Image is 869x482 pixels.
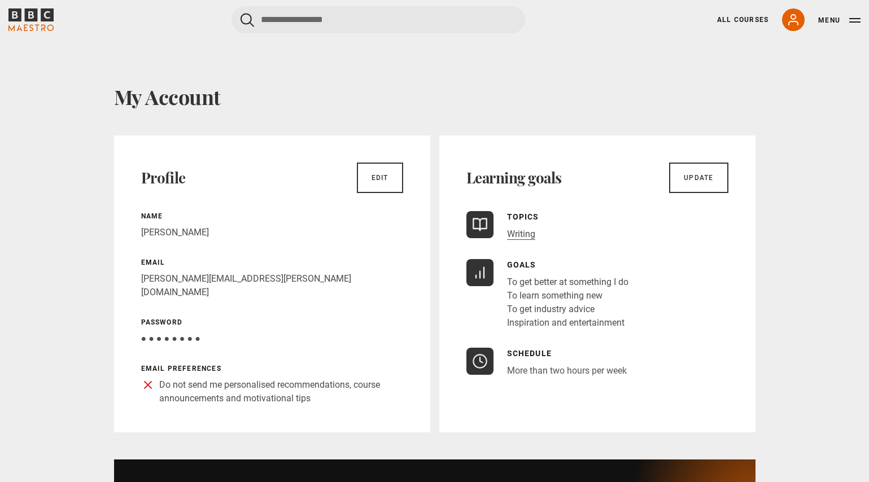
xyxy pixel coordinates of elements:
[507,348,627,360] p: Schedule
[241,13,254,27] button: Submit the search query
[507,275,628,289] li: To get better at something I do
[507,303,628,316] li: To get industry advice
[141,211,403,221] p: Name
[507,211,539,223] p: Topics
[141,257,403,268] p: Email
[141,169,186,187] h2: Profile
[507,259,628,271] p: Goals
[141,226,403,239] p: [PERSON_NAME]
[669,163,728,193] a: Update
[141,333,200,344] span: ● ● ● ● ● ● ● ●
[818,15,861,26] button: Toggle navigation
[507,289,628,303] li: To learn something new
[507,316,628,330] li: Inspiration and entertainment
[507,364,627,378] p: More than two hours per week
[114,85,756,108] h1: My Account
[507,229,535,240] a: Writing
[141,363,403,374] p: Email preferences
[357,163,403,193] a: Edit
[8,8,54,31] svg: BBC Maestro
[141,272,403,299] p: [PERSON_NAME][EMAIL_ADDRESS][PERSON_NAME][DOMAIN_NAME]
[466,169,562,187] h2: Learning goals
[141,317,403,327] p: Password
[159,378,403,405] p: Do not send me personalised recommendations, course announcements and motivational tips
[717,15,768,25] a: All Courses
[232,6,525,33] input: Search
